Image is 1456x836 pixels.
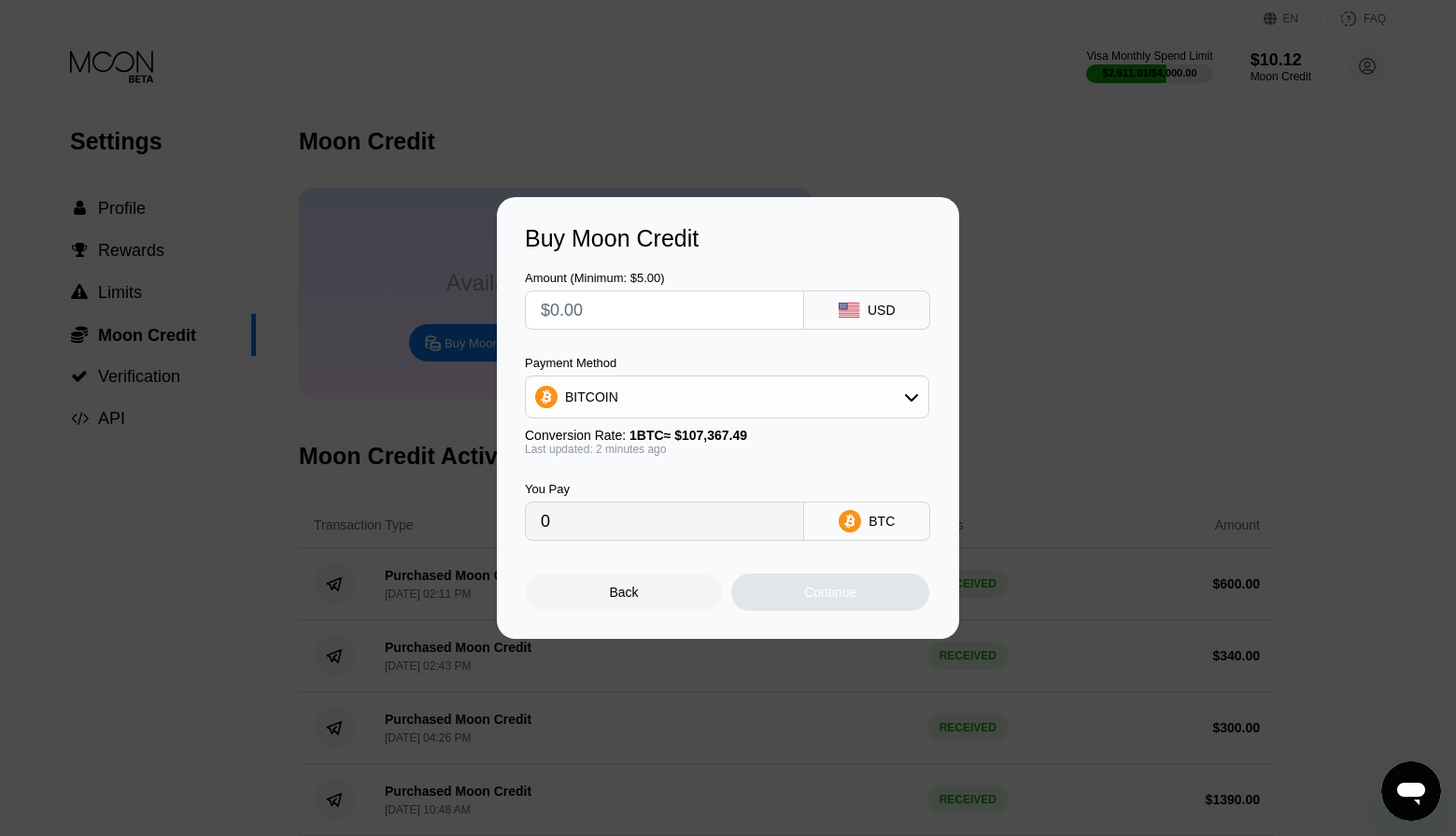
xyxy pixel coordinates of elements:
div: Last updated: 2 minutes ago [525,443,929,456]
input: $0.00 [541,291,788,329]
div: Buy Moon Credit [525,225,931,252]
iframe: Bouton de lancement de la fenêtre de messagerie [1381,761,1441,821]
span: 1 BTC ≈ $107,367.49 [629,428,747,443]
div: Back [610,585,639,600]
div: BTC [869,514,895,529]
div: Conversion Rate: [525,428,929,443]
div: Payment Method [525,356,929,370]
div: Amount (Minimum: $5.00) [525,271,804,285]
div: BITCOIN [526,378,928,416]
div: USD [868,303,896,318]
div: BITCOIN [565,390,618,404]
div: Back [525,574,723,611]
div: You Pay [525,482,804,496]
